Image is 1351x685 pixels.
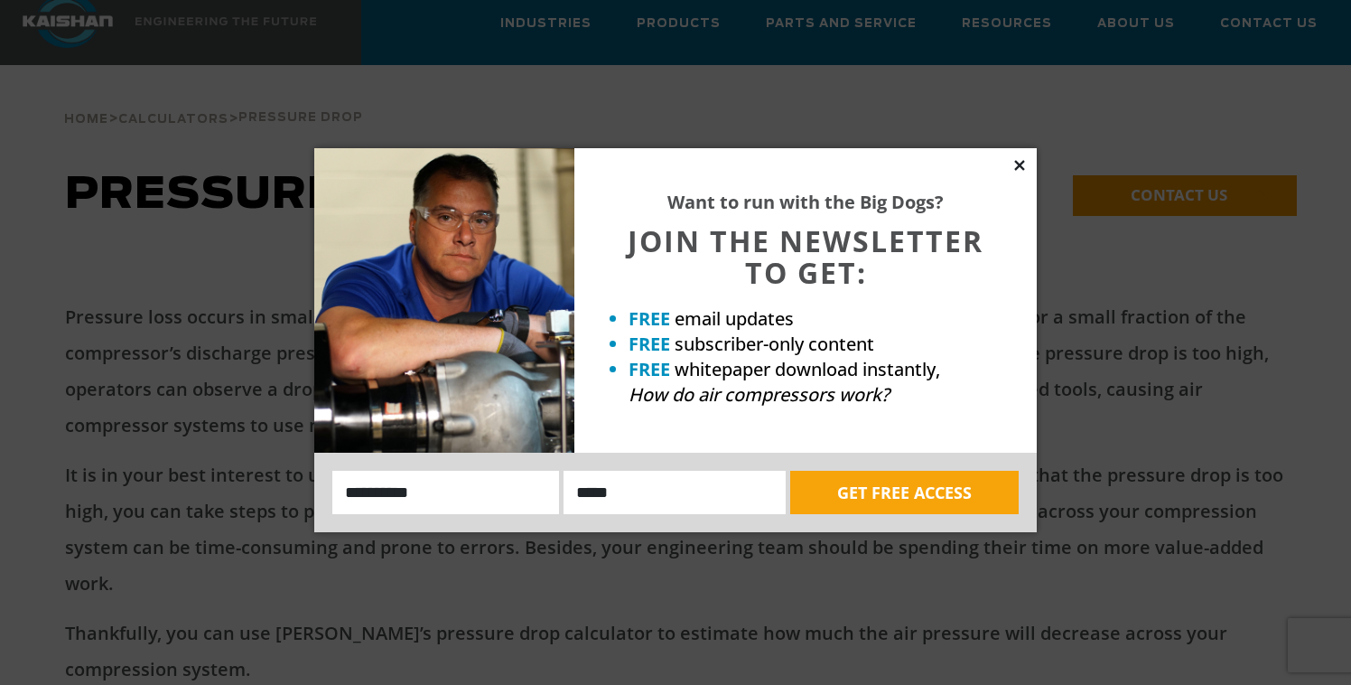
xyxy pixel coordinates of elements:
input: Email [564,471,786,514]
strong: FREE [629,357,670,381]
strong: FREE [629,332,670,356]
button: GET FREE ACCESS [790,471,1019,514]
button: Close [1011,157,1028,174]
strong: Want to run with the Big Dogs? [667,190,944,214]
strong: FREE [629,306,670,331]
span: whitepaper download instantly, [675,357,940,381]
span: email updates [675,306,794,331]
span: JOIN THE NEWSLETTER TO GET: [628,221,983,292]
input: Name: [332,471,559,514]
span: subscriber-only content [675,332,874,356]
em: How do air compressors work? [629,382,890,407]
